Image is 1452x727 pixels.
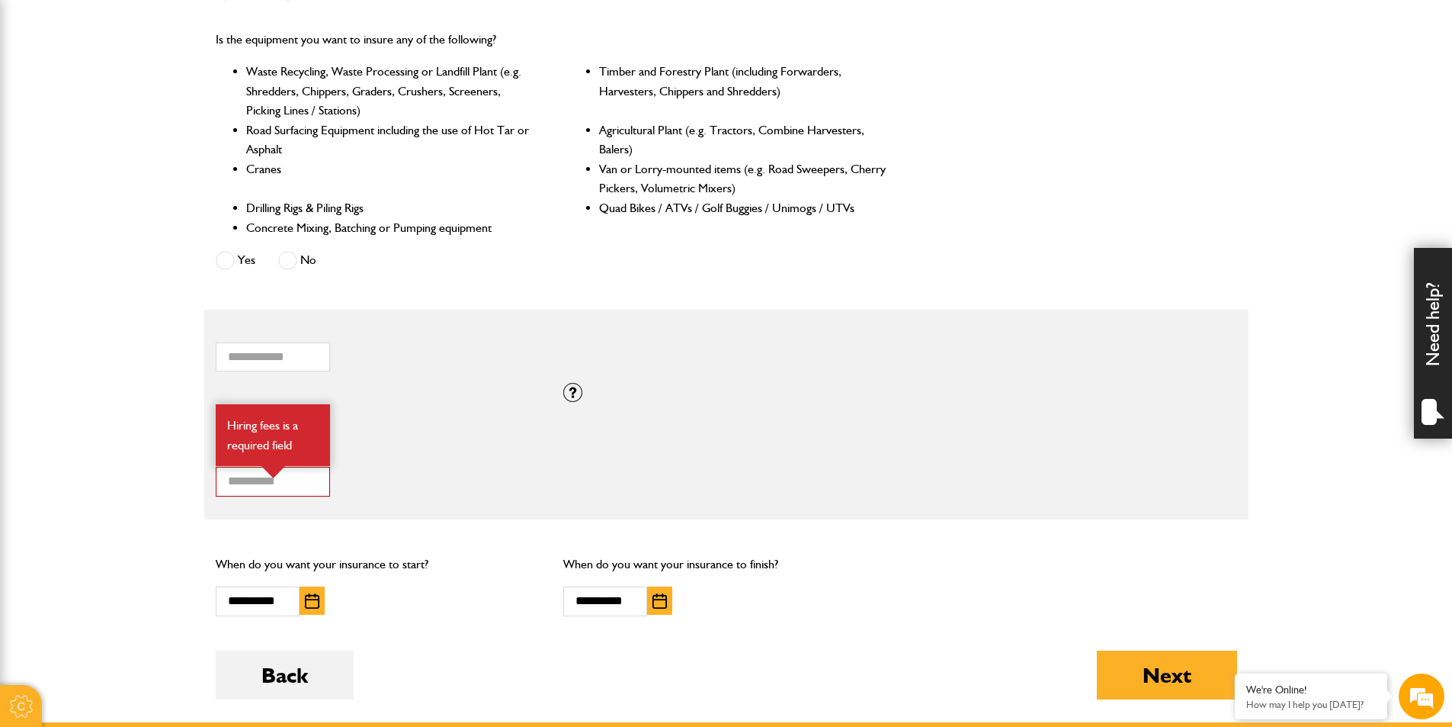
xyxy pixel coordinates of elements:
[599,62,888,121] li: Timber and Forestry Plant (including Forwarders, Harvesters, Chippers and Shredders)
[599,121,888,159] li: Agricultural Plant (e.g. Tractors, Combine Harvesters, Balers)
[216,30,889,50] p: Is the equipment you want to insure any of the following?
[246,218,535,238] li: Concrete Mixing, Batching or Pumping equipment
[216,251,255,270] label: Yes
[1097,651,1237,700] button: Next
[246,121,535,159] li: Road Surfacing Equipment including the use of Hot Tar or Asphalt
[216,555,541,574] p: When do you want your insurance to start?
[216,404,330,466] div: Hiring fees is a required field
[246,198,535,218] li: Drilling Rigs & Piling Rigs
[305,594,319,609] img: Choose date
[1414,248,1452,439] div: Need help?
[1246,699,1376,710] p: How may I help you today?
[1246,684,1376,696] div: We're Online!
[563,555,889,574] p: When do you want your insurance to finish?
[278,251,316,270] label: No
[246,62,535,121] li: Waste Recycling, Waste Processing or Landfill Plant (e.g. Shredders, Chippers, Graders, Crushers,...
[652,594,667,609] img: Choose date
[216,651,354,700] button: Back
[599,198,888,218] li: Quad Bikes / ATVs / Golf Buggies / Unimogs / UTVs
[261,466,285,478] img: error-box-arrow.svg
[246,159,535,198] li: Cranes
[599,159,888,198] li: Van or Lorry-mounted items (e.g. Road Sweepers, Cherry Pickers, Volumetric Mixers)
